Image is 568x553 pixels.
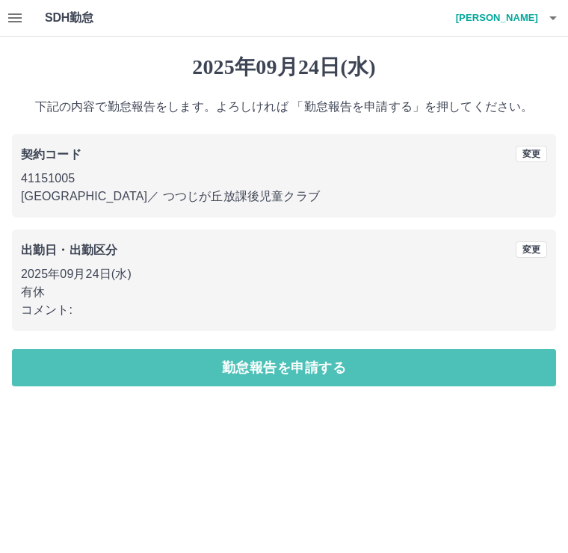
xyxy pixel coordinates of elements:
button: 変更 [516,146,547,162]
b: 出勤日・出勤区分 [21,244,117,256]
p: 2025年09月24日(水) [21,265,547,283]
p: 下記の内容で勤怠報告をします。よろしければ 「勤怠報告を申請する」を押してください。 [12,98,556,116]
p: 41151005 [21,170,547,188]
p: [GEOGRAPHIC_DATA] ／ つつじが丘放課後児童クラブ [21,188,547,206]
p: コメント: [21,301,547,319]
button: 勤怠報告を申請する [12,349,556,386]
b: 契約コード [21,148,81,161]
button: 変更 [516,241,547,258]
p: 有休 [21,283,547,301]
h1: 2025年09月24日(水) [12,55,556,80]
